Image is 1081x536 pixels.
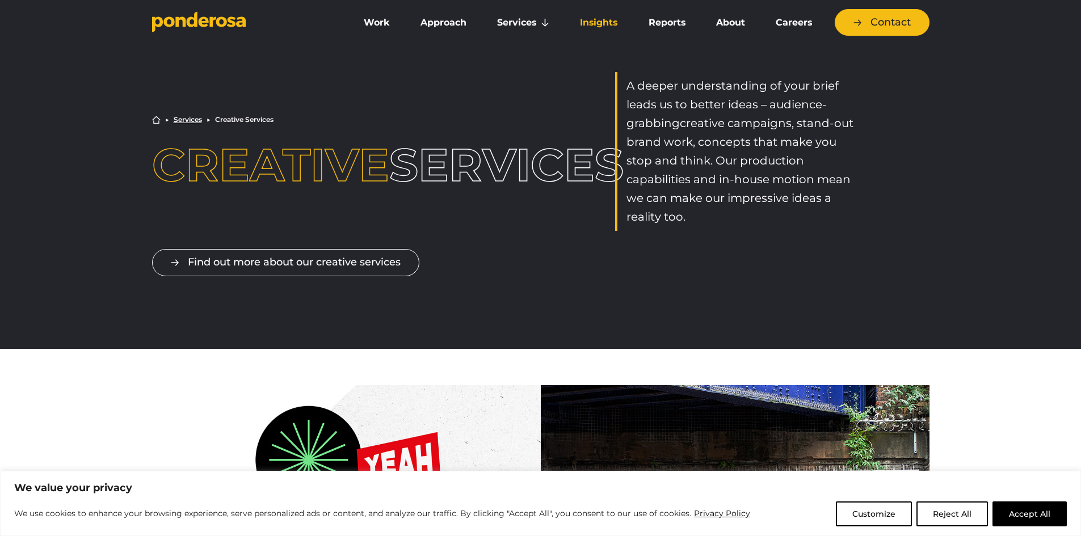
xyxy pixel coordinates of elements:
a: Services [174,116,202,123]
h1: Services [152,142,466,188]
span: A deeper understanding of your brief leads us to better ideas – audience-grabbing [626,79,839,130]
a: About [703,11,758,35]
li: ▶︎ [207,116,211,123]
button: Accept All [992,501,1067,526]
button: Reject All [916,501,988,526]
p: We value your privacy [14,481,1067,495]
a: Approach [407,11,479,35]
li: ▶︎ [165,116,169,123]
a: Reports [636,11,699,35]
span: Creative [152,137,389,192]
li: Creative Services [215,116,274,123]
a: Find out more about our creative services [152,249,419,276]
a: Services [484,11,562,35]
a: Privacy Policy [693,507,751,520]
a: Home [152,116,161,124]
span: creative campaigns [680,116,792,130]
a: Go to homepage [152,11,334,34]
a: Contact [835,9,929,36]
a: Insights [567,11,630,35]
p: We use cookies to enhance your browsing experience, serve personalized ads or content, and analyz... [14,507,751,520]
a: Work [351,11,403,35]
a: Careers [763,11,825,35]
button: Customize [836,501,912,526]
